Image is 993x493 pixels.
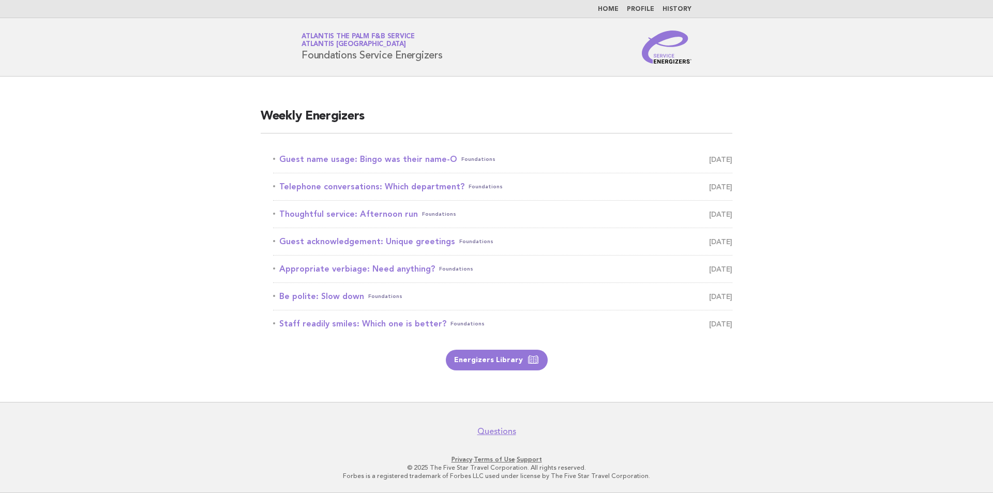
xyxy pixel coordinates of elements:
[461,152,495,167] span: Foundations
[709,289,732,304] span: [DATE]
[627,6,654,12] a: Profile
[302,34,443,61] h1: Foundations Service Energizers
[517,456,542,463] a: Support
[273,207,732,221] a: Thoughtful service: Afternoon runFoundations [DATE]
[302,33,415,48] a: Atlantis the Palm F&B ServiceAtlantis [GEOGRAPHIC_DATA]
[469,180,503,194] span: Foundations
[446,350,548,370] a: Energizers Library
[598,6,619,12] a: Home
[422,207,456,221] span: Foundations
[450,317,485,331] span: Foundations
[452,456,472,463] a: Privacy
[273,234,732,249] a: Guest acknowledgement: Unique greetingsFoundations [DATE]
[273,180,732,194] a: Telephone conversations: Which department?Foundations [DATE]
[709,207,732,221] span: [DATE]
[273,317,732,331] a: Staff readily smiles: Which one is better?Foundations [DATE]
[368,289,402,304] span: Foundations
[273,262,732,276] a: Appropriate verbiage: Need anything?Foundations [DATE]
[180,455,813,464] p: · ·
[709,262,732,276] span: [DATE]
[180,472,813,480] p: Forbes is a registered trademark of Forbes LLC used under license by The Five Star Travel Corpora...
[477,426,516,437] a: Questions
[709,152,732,167] span: [DATE]
[302,41,406,48] span: Atlantis [GEOGRAPHIC_DATA]
[261,108,732,133] h2: Weekly Energizers
[663,6,691,12] a: History
[439,262,473,276] span: Foundations
[709,317,732,331] span: [DATE]
[709,180,732,194] span: [DATE]
[642,31,691,64] img: Service Energizers
[273,289,732,304] a: Be polite: Slow downFoundations [DATE]
[474,456,515,463] a: Terms of Use
[273,152,732,167] a: Guest name usage: Bingo was their name-OFoundations [DATE]
[459,234,493,249] span: Foundations
[709,234,732,249] span: [DATE]
[180,464,813,472] p: © 2025 The Five Star Travel Corporation. All rights reserved.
